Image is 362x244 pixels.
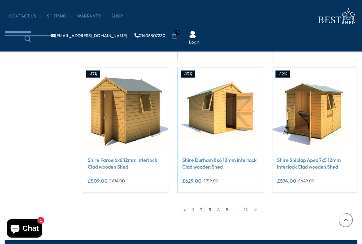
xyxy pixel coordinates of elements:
a: 01406307230 [134,33,165,38]
a: 12 [241,205,251,214]
ins: £574.00 [277,178,296,183]
a: CONTACT US [9,13,42,19]
div: -17% [86,71,100,78]
inbox-online-store-chat: Shopify online store chat [5,219,44,239]
del: £614.00 [109,179,125,183]
del: £719.00 [203,179,218,183]
a: Shipping [47,13,72,19]
a: 5 [223,205,231,214]
a: ← [180,205,189,214]
a: 1 [189,205,197,214]
a: Search [5,36,51,42]
img: User Icon [189,31,196,38]
a: Login [189,39,200,45]
a: Warranty [77,13,107,19]
span: 3 [206,205,214,214]
a: Shire Durham 8x6 12mm interlock Clad wooden Shed [182,157,258,170]
div: -13% [181,71,195,78]
ins: £629.00 [182,178,202,183]
a: Shire Shiplap Apex 7x5 12mm interlock Clad wooden Shed [277,157,352,170]
span: … [231,205,241,214]
del: £649.00 [298,179,314,183]
a: 2 [197,205,206,214]
a: Shop [111,13,129,19]
a: [EMAIL_ADDRESS][DOMAIN_NAME] [51,33,127,38]
span: 0 [175,30,180,35]
div: -12% [275,71,290,78]
img: logo [314,6,357,26]
a: → [251,205,260,214]
a: 4 [214,205,223,214]
ins: £509.00 [88,178,108,183]
a: 0 [171,33,178,39]
a: Shire Faroe 6x6 12mm interlock Clad wooden Shed [88,157,163,170]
